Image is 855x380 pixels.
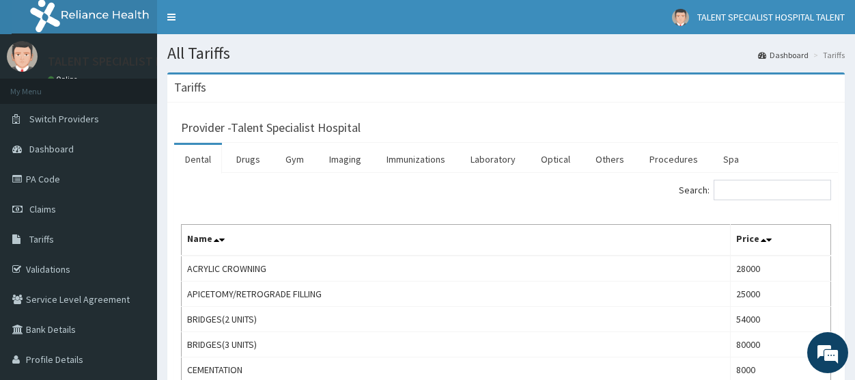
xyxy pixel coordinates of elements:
[460,145,527,174] a: Laboratory
[48,74,81,84] a: Online
[731,307,831,332] td: 54000
[697,11,845,23] span: TALENT SPECIALIST HOSPITAL TALENT
[731,225,831,256] th: Price
[182,332,731,357] td: BRIDGES(3 UNITS)
[731,256,831,282] td: 28000
[731,282,831,307] td: 25000
[167,44,845,62] h1: All Tariffs
[182,225,731,256] th: Name
[758,49,809,61] a: Dashboard
[810,49,845,61] li: Tariffs
[530,145,581,174] a: Optical
[639,145,709,174] a: Procedures
[7,41,38,72] img: User Image
[181,122,361,134] h3: Provider - Talent Specialist Hospital
[275,145,315,174] a: Gym
[29,233,54,245] span: Tariffs
[29,203,56,215] span: Claims
[672,9,689,26] img: User Image
[182,307,731,332] td: BRIDGES(2 UNITS)
[712,145,750,174] a: Spa
[225,145,271,174] a: Drugs
[376,145,456,174] a: Immunizations
[48,55,253,68] p: TALENT SPECIALIST HOSPITAL TALENT
[318,145,372,174] a: Imaging
[679,180,831,200] label: Search:
[182,282,731,307] td: APICETOMY/RETROGRADE FILLING
[174,81,206,94] h3: Tariffs
[174,145,222,174] a: Dental
[731,332,831,357] td: 80000
[585,145,635,174] a: Others
[29,113,99,125] span: Switch Providers
[182,256,731,282] td: ACRYLIC CROWNING
[714,180,831,200] input: Search:
[29,143,74,155] span: Dashboard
